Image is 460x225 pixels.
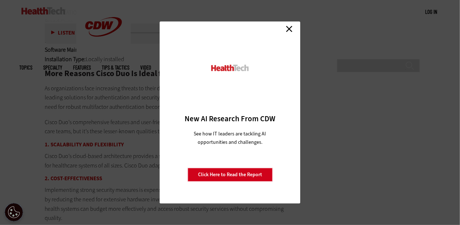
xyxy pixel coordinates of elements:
a: Close [284,23,295,34]
h3: New AI Research From CDW [173,114,288,124]
p: See how IT leaders are tackling AI opportunities and challenges. [185,130,275,146]
button: Open Preferences [5,203,23,221]
a: Click Here to Read the Report [187,168,273,182]
img: HealthTech_0.png [210,64,250,72]
div: Cookie Settings [5,203,23,221]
